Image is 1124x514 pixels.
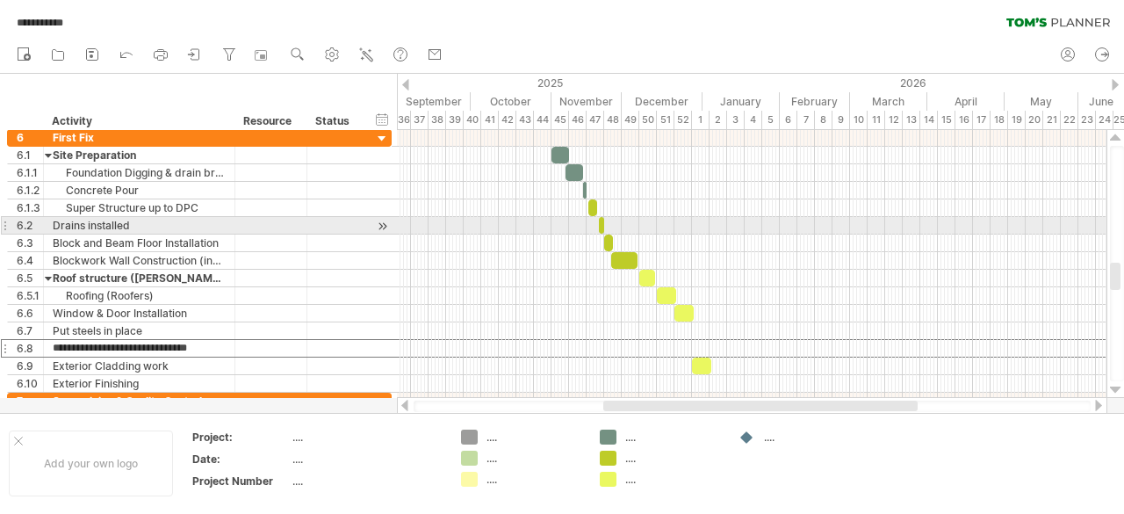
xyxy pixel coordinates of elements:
[832,111,850,129] div: 9
[243,112,297,130] div: Resource
[393,111,411,129] div: 36
[192,452,289,467] div: Date:
[973,111,991,129] div: 17
[938,111,955,129] div: 15
[53,129,226,146] div: First Fix
[569,111,587,129] div: 46
[551,111,569,129] div: 45
[797,111,815,129] div: 7
[551,92,622,111] div: November 2025
[53,393,226,409] div: Supervision & Quality Control
[17,340,43,357] div: 6.8
[604,111,622,129] div: 48
[927,92,1005,111] div: April 2026
[464,111,481,129] div: 40
[53,252,226,269] div: Blockwork Wall Construction (inc Insulation)
[622,92,702,111] div: December 2025
[192,474,289,489] div: Project Number
[17,252,43,269] div: 6.4
[868,111,885,129] div: 11
[53,147,226,163] div: Site Preparation
[17,164,43,181] div: 6.1.1
[53,217,226,234] div: Drains installed
[702,92,780,111] div: January 2026
[429,111,446,129] div: 38
[1005,92,1078,111] div: May 2026
[292,452,440,467] div: ....
[920,111,938,129] div: 14
[1096,111,1113,129] div: 24
[486,472,582,487] div: ....
[393,92,471,111] div: September 2025
[17,375,43,392] div: 6.10
[674,111,692,129] div: 52
[657,111,674,129] div: 51
[53,287,226,304] div: Roofing (Roofers)
[17,287,43,304] div: 6.5.1
[1043,111,1061,129] div: 21
[1061,111,1078,129] div: 22
[885,111,903,129] div: 12
[53,358,226,374] div: Exterior Cladding work
[625,451,721,466] div: ....
[1078,111,1096,129] div: 23
[991,111,1008,129] div: 18
[780,92,850,111] div: February 2026
[486,430,582,445] div: ....
[17,305,43,322] div: 6.6
[639,111,657,129] div: 50
[292,430,440,445] div: ....
[9,431,173,496] div: Add your own logo
[955,111,973,129] div: 16
[727,111,745,129] div: 3
[850,111,868,129] div: 10
[622,111,639,129] div: 49
[625,430,721,445] div: ....
[53,182,226,199] div: Concrete Pour
[53,270,226,286] div: Roof structure ([PERSON_NAME])
[17,217,43,234] div: 6.2
[499,111,516,129] div: 42
[17,182,43,199] div: 6.1.2
[850,92,927,111] div: March 2026
[53,305,226,322] div: Window & Door Installation
[374,217,391,235] div: scroll to activity
[764,430,860,445] div: ....
[52,112,225,130] div: Activity
[315,112,354,130] div: Status
[481,111,499,129] div: 41
[17,129,43,146] div: 6
[1026,111,1043,129] div: 20
[446,111,464,129] div: 39
[411,111,429,129] div: 37
[815,111,832,129] div: 8
[53,164,226,181] div: Foundation Digging & drain bridging
[625,472,721,487] div: ....
[53,375,226,392] div: Exterior Finishing
[471,92,551,111] div: October 2025
[780,111,797,129] div: 6
[53,199,226,216] div: Super Structure up to DPC
[17,147,43,163] div: 6.1
[17,270,43,286] div: 6.5
[53,322,226,339] div: Put steels in place
[192,430,289,445] div: Project:
[17,358,43,374] div: 6.9
[692,111,710,129] div: 1
[534,111,551,129] div: 44
[710,111,727,129] div: 2
[745,111,762,129] div: 4
[17,235,43,251] div: 6.3
[516,111,534,129] div: 43
[762,111,780,129] div: 5
[292,474,440,489] div: ....
[903,111,920,129] div: 13
[53,235,226,251] div: Block and Beam Floor Installation
[486,451,582,466] div: ....
[587,111,604,129] div: 47
[17,322,43,339] div: 6.7
[17,199,43,216] div: 6.1.3
[17,393,43,409] div: 7
[1008,111,1026,129] div: 19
